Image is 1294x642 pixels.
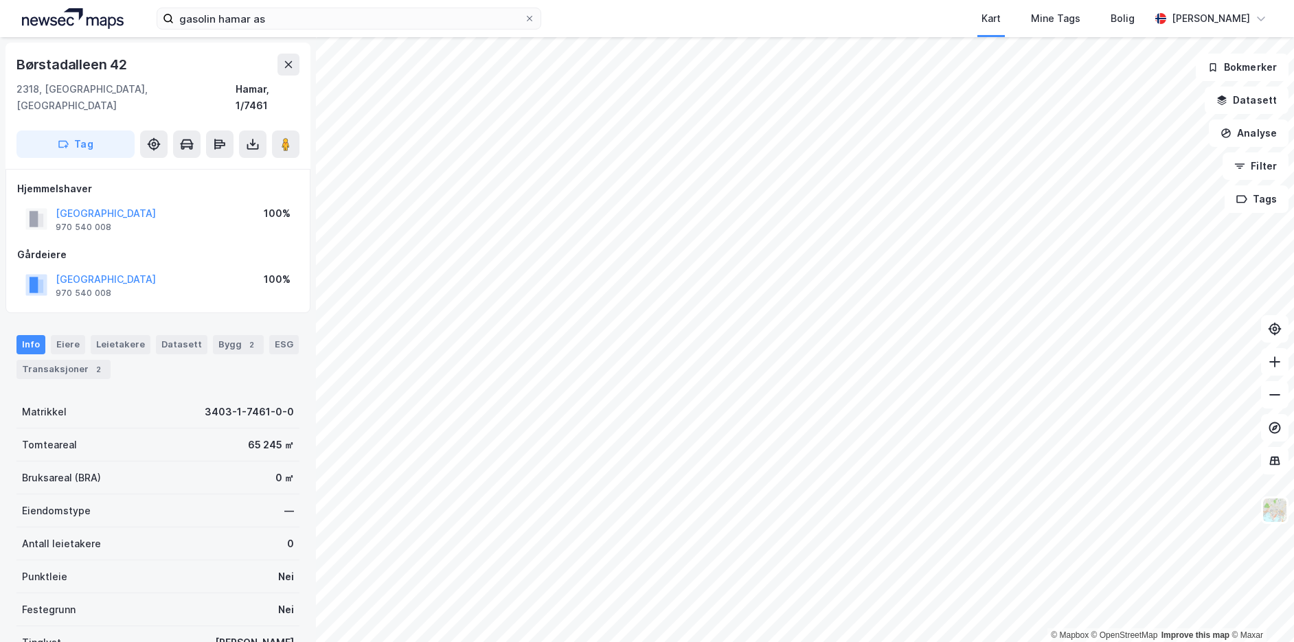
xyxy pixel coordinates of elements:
[17,181,299,197] div: Hjemmelshaver
[248,437,294,453] div: 65 245 ㎡
[56,222,111,233] div: 970 540 008
[245,338,258,352] div: 2
[278,601,294,618] div: Nei
[51,335,85,354] div: Eiere
[236,81,299,114] div: Hamar, 1/7461
[1262,497,1288,523] img: Z
[284,503,294,519] div: —
[22,536,101,552] div: Antall leietakere
[1209,119,1289,147] button: Analyse
[22,437,77,453] div: Tomteareal
[22,8,124,29] img: logo.a4113a55bc3d86da70a041830d287a7e.svg
[264,271,291,288] div: 100%
[205,404,294,420] div: 3403-1-7461-0-0
[1225,185,1289,213] button: Tags
[16,335,45,354] div: Info
[22,503,91,519] div: Eiendomstype
[22,569,67,585] div: Punktleie
[16,360,111,379] div: Transaksjoner
[275,470,294,486] div: 0 ㎡
[16,54,130,76] div: Børstadalleen 42
[1205,87,1289,114] button: Datasett
[91,363,105,376] div: 2
[1196,54,1289,81] button: Bokmerker
[156,335,207,354] div: Datasett
[22,601,76,618] div: Festegrunn
[1225,576,1294,642] iframe: Chat Widget
[1031,10,1080,27] div: Mine Tags
[269,335,299,354] div: ESG
[264,205,291,222] div: 100%
[22,470,101,486] div: Bruksareal (BRA)
[1172,10,1250,27] div: [PERSON_NAME]
[287,536,294,552] div: 0
[1161,630,1229,640] a: Improve this map
[174,8,524,29] input: Søk på adresse, matrikkel, gårdeiere, leietakere eller personer
[22,404,67,420] div: Matrikkel
[1111,10,1135,27] div: Bolig
[91,335,150,354] div: Leietakere
[1091,630,1158,640] a: OpenStreetMap
[278,569,294,585] div: Nei
[16,81,236,114] div: 2318, [GEOGRAPHIC_DATA], [GEOGRAPHIC_DATA]
[17,247,299,263] div: Gårdeiere
[1223,152,1289,180] button: Filter
[213,335,264,354] div: Bygg
[981,10,1001,27] div: Kart
[56,288,111,299] div: 970 540 008
[1051,630,1089,640] a: Mapbox
[16,130,135,158] button: Tag
[1225,576,1294,642] div: Kontrollprogram for chat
